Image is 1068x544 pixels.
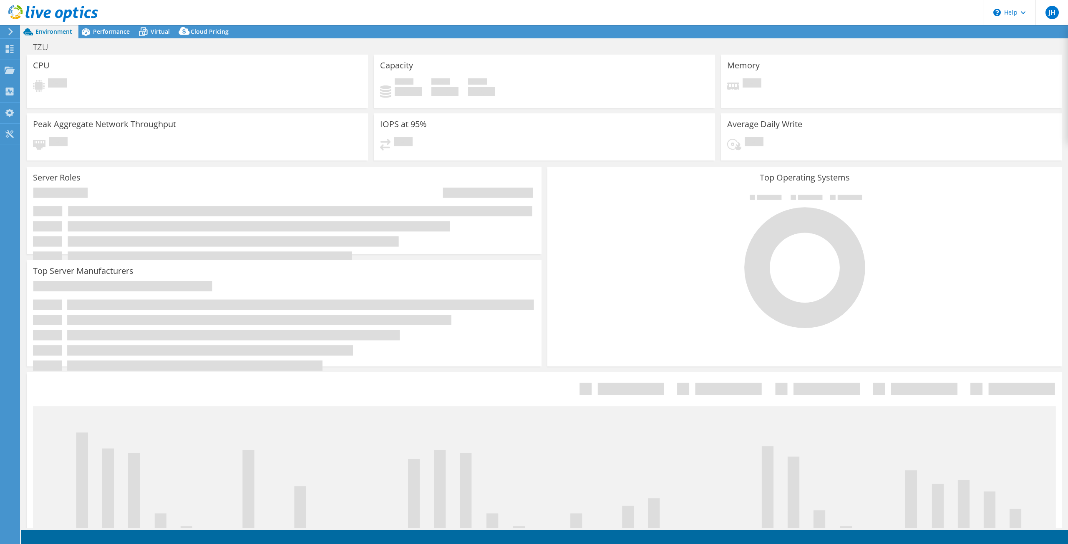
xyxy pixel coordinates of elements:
h3: Memory [727,61,760,70]
h4: 0 GiB [395,87,422,96]
span: Pending [49,137,68,148]
span: Pending [743,78,761,90]
h3: Capacity [380,61,413,70]
span: Performance [93,28,130,35]
h3: Top Operating Systems [554,173,1056,182]
span: Pending [745,137,763,148]
svg: \n [993,9,1001,16]
h3: Average Daily Write [727,120,802,129]
h3: Peak Aggregate Network Throughput [33,120,176,129]
span: Virtual [151,28,170,35]
span: Free [431,78,450,87]
span: Pending [394,137,413,148]
span: Used [395,78,413,87]
span: Cloud Pricing [191,28,229,35]
span: Total [468,78,487,87]
span: JH [1045,6,1059,19]
h1: ITZU [27,43,61,52]
span: Pending [48,78,67,90]
h3: Server Roles [33,173,81,182]
h3: CPU [33,61,50,70]
h4: 0 GiB [468,87,495,96]
span: Environment [35,28,72,35]
h3: Top Server Manufacturers [33,266,133,276]
h3: IOPS at 95% [380,120,427,129]
h4: 0 GiB [431,87,458,96]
